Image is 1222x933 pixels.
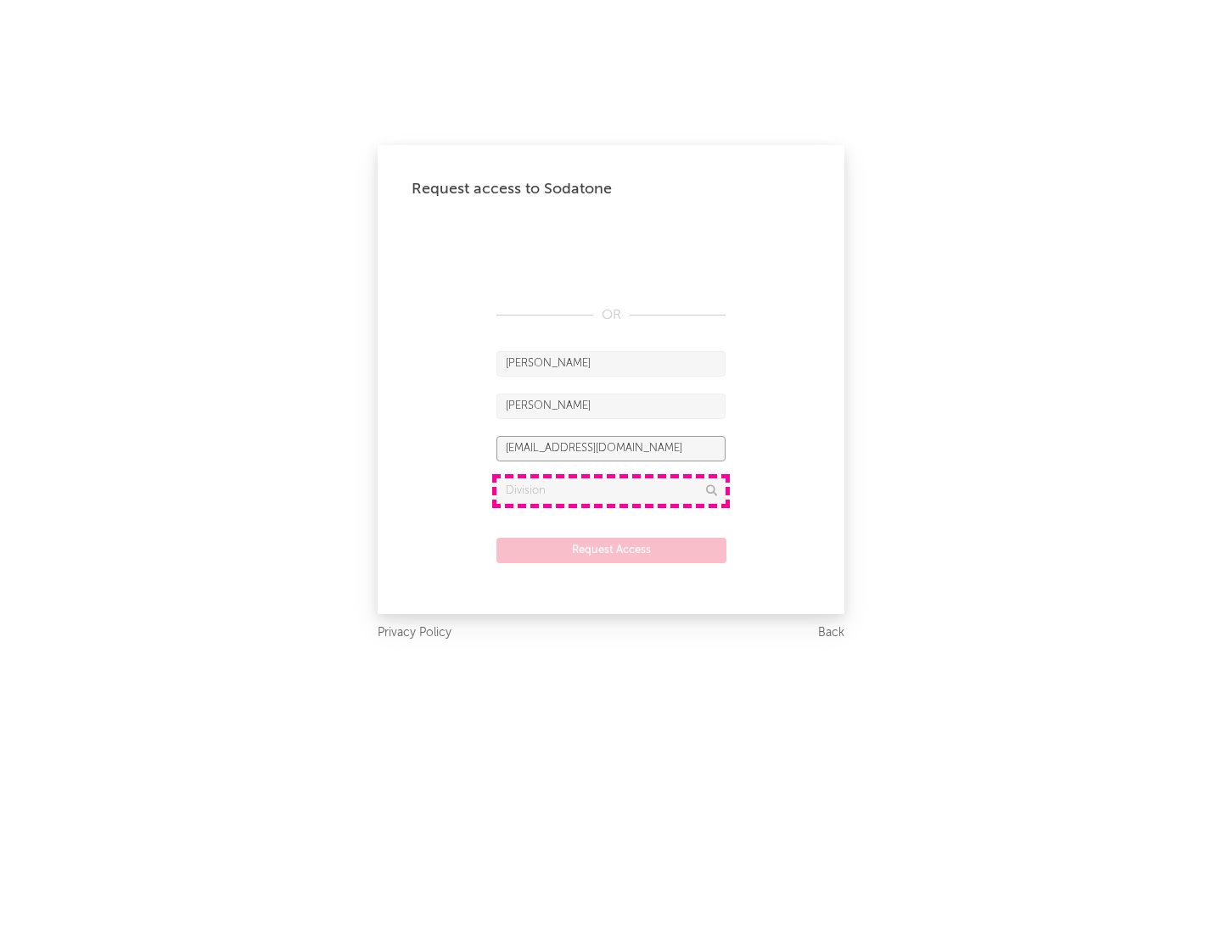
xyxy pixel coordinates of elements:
[496,351,726,377] input: First Name
[496,436,726,461] input: Email
[496,394,726,419] input: Last Name
[496,538,726,563] button: Request Access
[818,623,844,644] a: Back
[412,179,810,199] div: Request access to Sodatone
[496,305,726,326] div: OR
[496,478,726,504] input: Division
[378,623,451,644] a: Privacy Policy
